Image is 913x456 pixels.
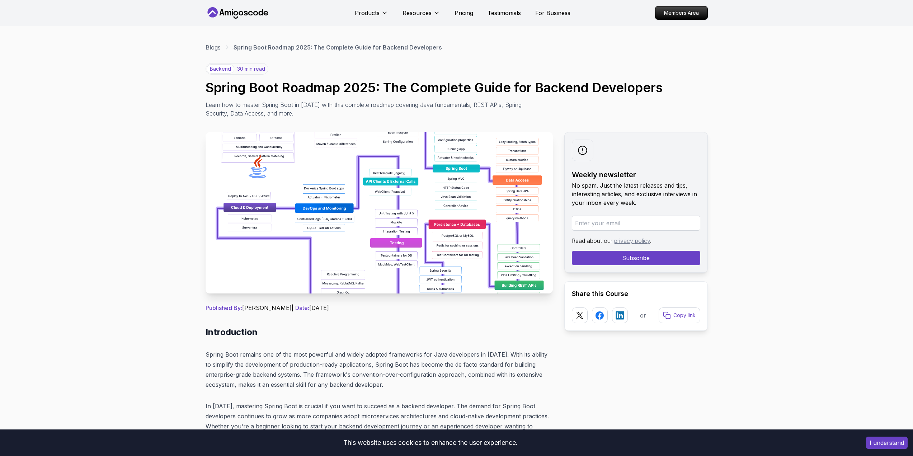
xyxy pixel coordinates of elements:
[535,9,570,17] a: For Business
[234,43,442,52] p: Spring Boot Roadmap 2025: The Complete Guide for Backend Developers
[614,237,650,244] a: privacy policy
[206,132,553,293] img: Spring Boot Roadmap 2025: The Complete Guide for Backend Developers thumbnail
[206,304,553,312] p: [PERSON_NAME] | [DATE]
[572,181,700,207] p: No spam. Just the latest releases and tips, interesting articles, and exclusive interviews in you...
[659,307,700,323] button: Copy link
[295,304,309,311] span: Date:
[866,437,908,449] button: Accept cookies
[572,289,700,299] h2: Share this Course
[488,9,521,17] a: Testimonials
[355,9,380,17] p: Products
[640,311,646,320] p: or
[206,401,553,441] p: In [DATE], mastering Spring Boot is crucial if you want to succeed as a backend developer. The de...
[655,6,707,19] p: Members Area
[206,349,553,390] p: Spring Boot remains one of the most powerful and widely adopted frameworks for Java developers in...
[403,9,432,17] p: Resources
[572,170,700,180] h2: Weekly newsletter
[455,9,473,17] a: Pricing
[572,236,700,245] p: Read about our .
[355,9,388,23] button: Products
[572,251,700,265] button: Subscribe
[206,80,708,95] h1: Spring Boot Roadmap 2025: The Complete Guide for Backend Developers
[206,304,242,311] span: Published By:
[673,312,696,319] p: Copy link
[206,43,221,52] a: Blogs
[403,9,440,23] button: Resources
[655,6,708,20] a: Members Area
[207,64,234,74] p: backend
[206,100,527,118] p: Learn how to master Spring Boot in [DATE] with this complete roadmap covering Java fundamentals, ...
[237,65,265,72] p: 30 min read
[5,435,855,451] div: This website uses cookies to enhance the user experience.
[572,216,700,231] input: Enter your email
[206,326,553,338] h2: Introduction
